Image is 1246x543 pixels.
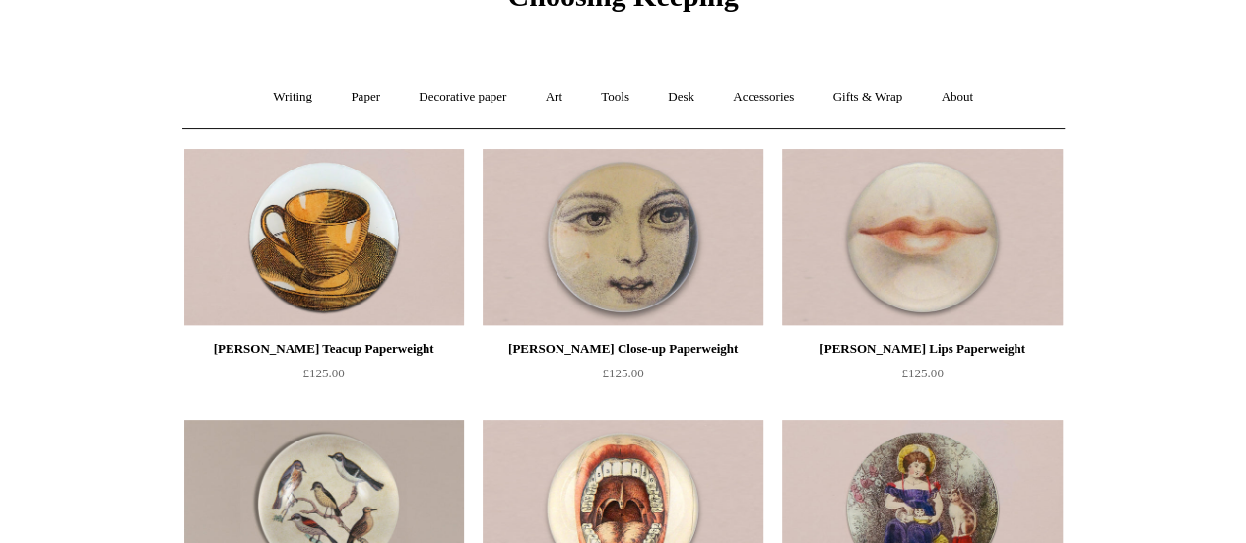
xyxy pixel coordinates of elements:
[782,149,1062,326] a: John Derian Lips Paperweight John Derian Lips Paperweight
[483,149,762,326] img: John Derian Close-up Paperweight
[189,337,459,361] div: [PERSON_NAME] Teacup Paperweight
[483,149,762,326] a: John Derian Close-up Paperweight John Derian Close-up Paperweight
[715,71,812,123] a: Accessories
[528,71,580,123] a: Art
[602,366,643,380] span: £125.00
[923,71,991,123] a: About
[184,149,464,326] a: John Derian Teacup Paperweight John Derian Teacup Paperweight
[782,149,1062,326] img: John Derian Lips Paperweight
[401,71,524,123] a: Decorative paper
[650,71,712,123] a: Desk
[815,71,920,123] a: Gifts & Wrap
[488,337,757,361] div: [PERSON_NAME] Close-up Paperweight
[255,71,330,123] a: Writing
[901,366,943,380] span: £125.00
[787,337,1057,361] div: [PERSON_NAME] Lips Paperweight
[782,337,1062,418] a: [PERSON_NAME] Lips Paperweight £125.00
[184,149,464,326] img: John Derian Teacup Paperweight
[483,337,762,418] a: [PERSON_NAME] Close-up Paperweight £125.00
[302,366,344,380] span: £125.00
[333,71,398,123] a: Paper
[184,337,464,418] a: [PERSON_NAME] Teacup Paperweight £125.00
[583,71,647,123] a: Tools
